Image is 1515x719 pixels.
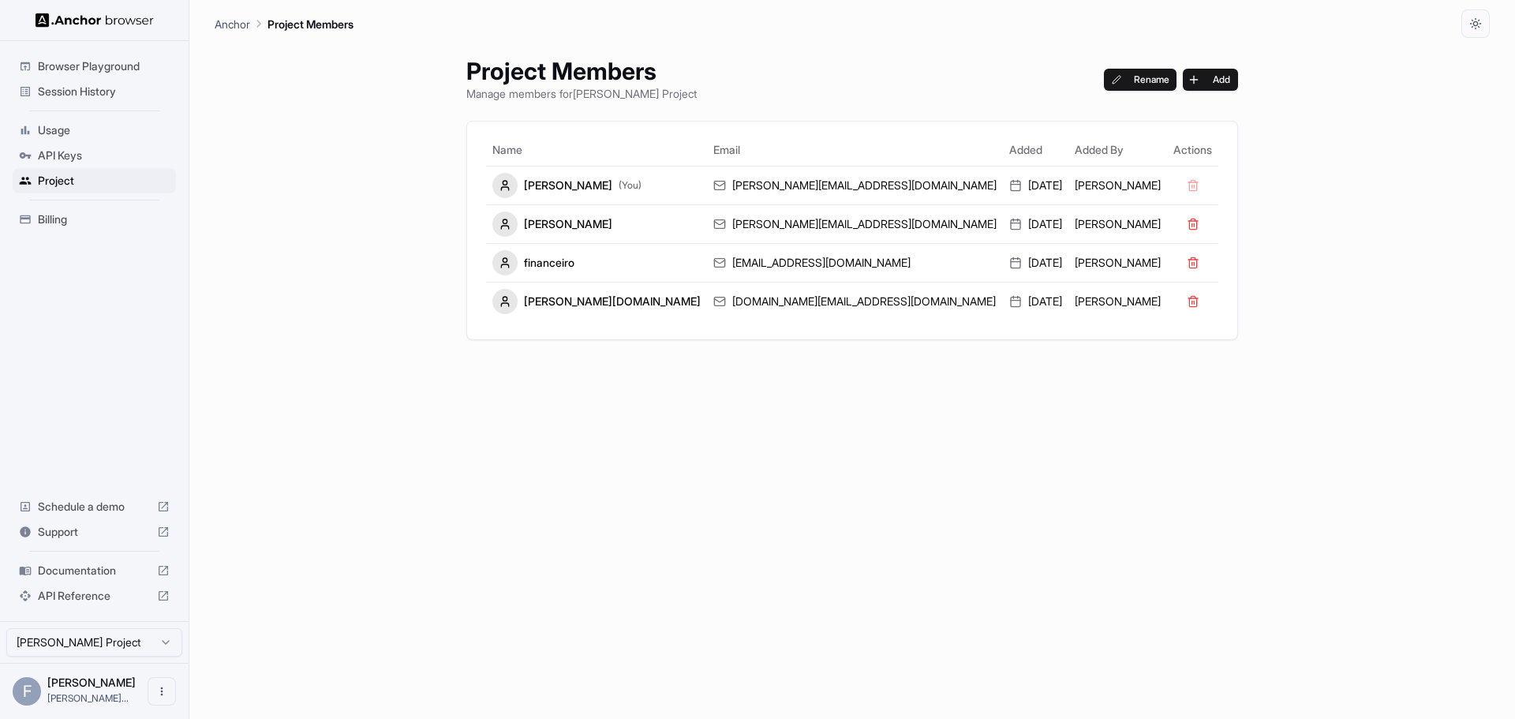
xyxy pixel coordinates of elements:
div: Billing [13,207,176,232]
div: [PERSON_NAME][EMAIL_ADDRESS][DOMAIN_NAME] [713,178,997,193]
td: [PERSON_NAME] [1068,282,1167,320]
span: Documentation [38,563,151,579]
span: API Keys [38,148,170,163]
span: Schedule a demo [38,499,151,515]
div: [DATE] [1009,216,1062,232]
nav: breadcrumb [215,15,353,32]
th: Added [1003,134,1068,166]
div: [DOMAIN_NAME][EMAIL_ADDRESS][DOMAIN_NAME] [713,294,997,309]
div: Documentation [13,558,176,583]
img: Anchor Logo [36,13,154,28]
span: Project [38,173,170,189]
div: API Reference [13,583,176,609]
button: Rename [1104,69,1177,91]
th: Actions [1167,134,1218,166]
span: Browser Playground [38,58,170,74]
span: (You) [619,179,642,192]
span: fabio.filho@tessai.io [47,692,129,704]
td: [PERSON_NAME] [1068,166,1167,204]
div: [PERSON_NAME][EMAIL_ADDRESS][DOMAIN_NAME] [713,216,997,232]
div: [DATE] [1009,255,1062,271]
p: Project Members [267,16,353,32]
span: API Reference [38,588,151,604]
div: [PERSON_NAME][DOMAIN_NAME] [492,289,701,314]
div: [PERSON_NAME] [492,173,701,198]
div: [EMAIL_ADDRESS][DOMAIN_NAME] [713,255,997,271]
td: [PERSON_NAME] [1068,204,1167,243]
p: Manage members for [PERSON_NAME] Project [466,85,697,102]
span: Support [38,524,151,540]
div: financeiro [492,250,701,275]
h1: Project Members [466,57,697,85]
div: [PERSON_NAME] [492,212,701,237]
div: Project [13,168,176,193]
p: Anchor [215,16,250,32]
div: Session History [13,79,176,104]
div: F [13,677,41,706]
td: [PERSON_NAME] [1068,243,1167,282]
span: Billing [38,212,170,227]
button: Open menu [148,677,176,706]
span: Usage [38,122,170,138]
div: Schedule a demo [13,494,176,519]
div: Usage [13,118,176,143]
div: [DATE] [1009,294,1062,309]
div: Browser Playground [13,54,176,79]
span: Session History [38,84,170,99]
div: API Keys [13,143,176,168]
div: [DATE] [1009,178,1062,193]
th: Added By [1068,134,1167,166]
span: Fábio Filho [47,676,136,689]
div: Support [13,519,176,545]
th: Email [707,134,1003,166]
th: Name [486,134,707,166]
button: Add [1183,69,1238,91]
